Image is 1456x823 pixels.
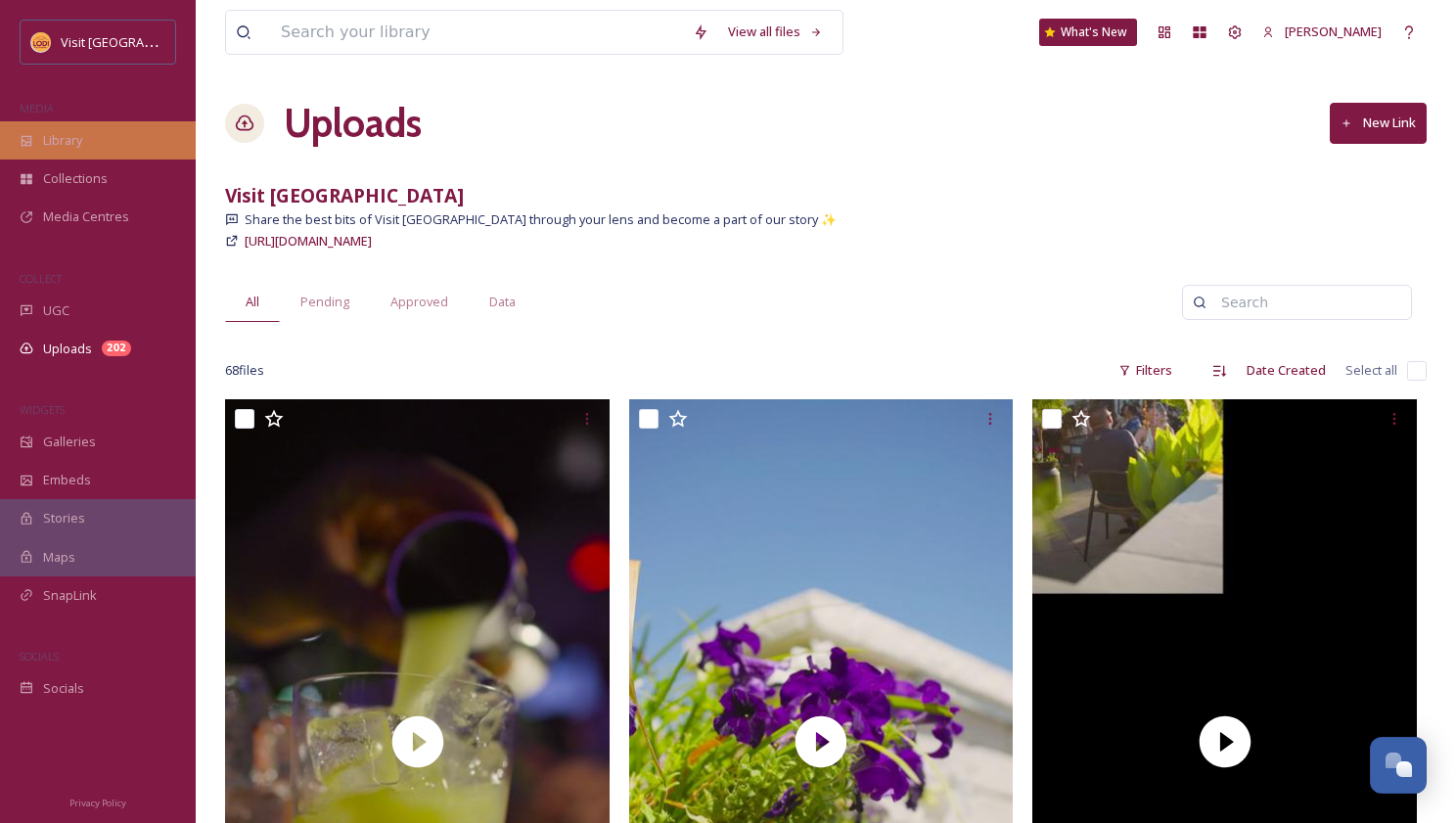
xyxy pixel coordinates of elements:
[1039,19,1137,46] a: What's New
[300,293,349,311] span: Pending
[489,293,516,311] span: Data
[43,340,92,358] span: Uploads
[69,797,126,809] span: Privacy Policy
[284,94,422,153] a: Uploads
[1370,737,1427,794] button: Open Chat
[225,182,464,208] strong: Visit [GEOGRAPHIC_DATA]
[43,433,96,451] span: Galleries
[43,301,69,320] span: UGC
[61,32,212,51] span: Visit [GEOGRAPHIC_DATA]
[1211,283,1401,322] input: Search
[20,649,59,663] span: SOCIALS
[31,32,51,52] img: Square%20Social%20Visit%20Lodi.png
[69,790,126,813] a: Privacy Policy
[43,471,91,489] span: Embeds
[43,169,108,188] span: Collections
[245,229,372,252] a: [URL][DOMAIN_NAME]
[43,679,84,698] span: Socials
[43,586,97,605] span: SnapLink
[1109,351,1182,389] div: Filters
[390,293,448,311] span: Approved
[1345,361,1397,380] span: Select all
[43,207,129,226] span: Media Centres
[43,509,85,527] span: Stories
[1252,13,1391,51] a: [PERSON_NAME]
[245,232,372,250] span: [URL][DOMAIN_NAME]
[102,341,131,356] div: 202
[1285,23,1382,40] span: [PERSON_NAME]
[1237,351,1336,389] div: Date Created
[1330,103,1427,143] button: New Link
[271,11,683,54] input: Search your library
[43,548,75,567] span: Maps
[20,271,62,286] span: COLLECT
[225,361,264,380] span: 68 file s
[245,210,837,229] span: Share the best bits of Visit [GEOGRAPHIC_DATA] through your lens and become a part of our story ✨
[43,131,82,150] span: Library
[20,101,54,115] span: MEDIA
[718,13,833,51] a: View all files
[20,402,65,417] span: WIDGETS
[246,293,259,311] span: All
